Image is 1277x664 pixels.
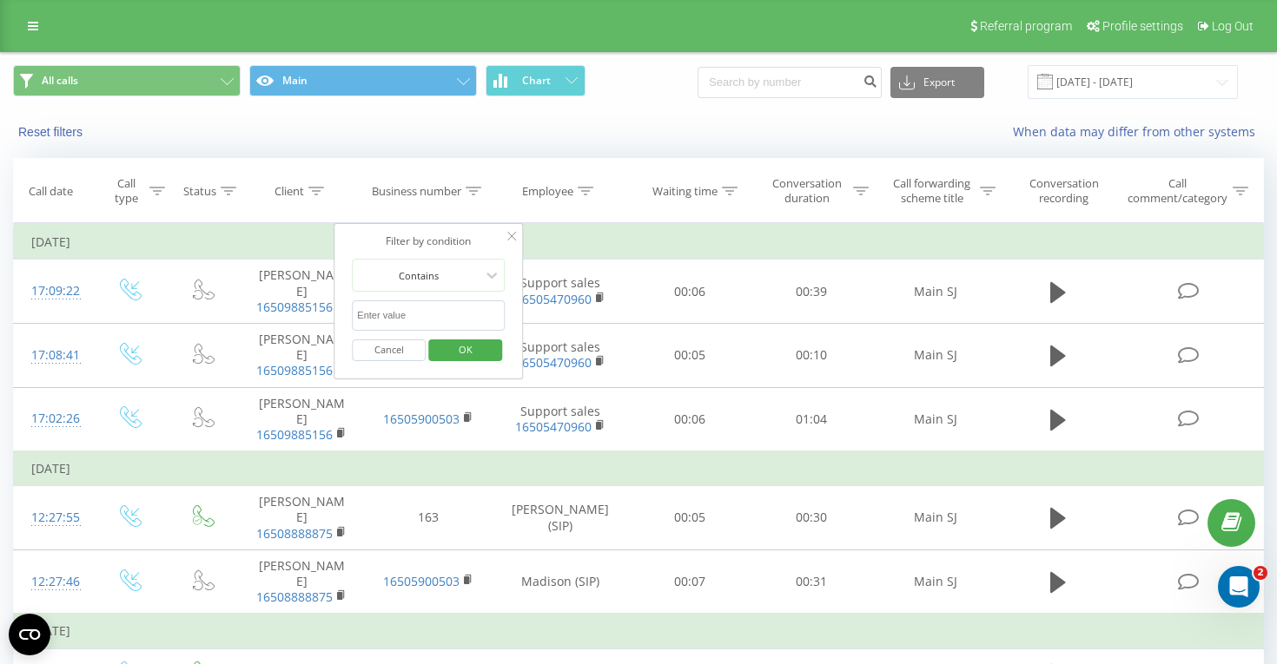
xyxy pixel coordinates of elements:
a: When data may differ from other systems [1013,123,1264,140]
a: 16505470960 [515,291,592,307]
td: Main SJ [872,260,999,324]
div: Call comment/category [1127,176,1228,206]
div: Call forwarding scheme title [889,176,976,206]
td: [PERSON_NAME] [238,323,365,387]
a: 16509885156 [256,299,333,315]
td: Support sales [492,387,628,451]
a: 16508888875 [256,588,333,605]
td: 00:39 [751,260,872,324]
div: Conversation recording [1016,176,1113,206]
div: Call date [29,184,73,199]
td: Support sales [492,323,628,387]
div: Status [183,184,216,199]
button: All calls [13,65,241,96]
span: 2 [1254,566,1267,580]
td: [PERSON_NAME] [238,549,365,614]
button: OK [428,339,502,361]
div: 12:27:46 [31,565,74,599]
td: [DATE] [14,225,1264,260]
td: Support sales [492,260,628,324]
div: Call type [107,176,145,206]
div: Client [275,184,304,199]
a: 16505900503 [383,573,460,589]
td: 163 [365,486,492,550]
span: Profile settings [1102,19,1183,33]
div: Employee [522,184,573,199]
button: Export [890,67,984,98]
button: Main [249,65,477,96]
a: 16509885156 [256,426,333,443]
td: [DATE] [14,451,1264,486]
td: Main SJ [872,486,999,550]
span: Chart [522,75,551,87]
a: 16505470960 [515,354,592,371]
div: 17:02:26 [31,402,74,436]
td: [DATE] [14,614,1264,648]
td: Madison (SIP) [492,549,628,614]
div: Conversation duration [766,176,849,206]
td: 00:06 [628,260,750,324]
td: Main SJ [872,387,999,451]
td: [PERSON_NAME] [238,260,365,324]
button: Reset filters [13,124,91,140]
button: Chart [486,65,586,96]
div: Business number [372,184,461,199]
td: 00:10 [751,323,872,387]
td: [PERSON_NAME] [238,486,365,550]
span: Log Out [1212,19,1254,33]
td: 00:05 [628,323,750,387]
div: 17:08:41 [31,339,74,372]
td: 00:05 [628,486,750,550]
td: [PERSON_NAME] [238,387,365,451]
span: All calls [42,74,78,88]
a: 16505470960 [515,418,592,435]
span: Referral program [980,19,1072,33]
td: [PERSON_NAME] (SIP) [492,486,628,550]
td: 00:07 [628,549,750,614]
button: Cancel [352,339,426,361]
a: 16509885156 [256,362,333,378]
td: 01:04 [751,387,872,451]
td: 00:06 [628,387,750,451]
iframe: Intercom live chat [1218,566,1260,608]
div: 12:27:55 [31,501,74,535]
a: 16505900503 [383,411,460,427]
div: Filter by condition [352,233,505,250]
a: 16508888875 [256,525,333,542]
div: 17:09:22 [31,274,74,308]
button: Open CMP widget [9,614,50,655]
input: Enter value [352,300,505,331]
input: Search by number [698,67,882,98]
span: OK [441,336,490,363]
td: 00:30 [751,486,872,550]
div: Waiting time [652,184,718,199]
td: Main SJ [872,323,999,387]
td: 00:31 [751,549,872,614]
td: Main SJ [872,549,999,614]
